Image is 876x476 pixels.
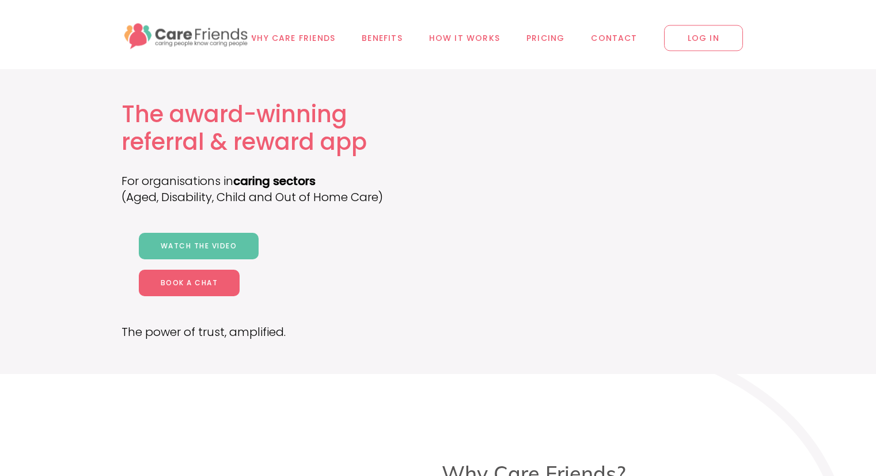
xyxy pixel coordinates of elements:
span: Pricing [526,32,564,45]
span: Book a chat [161,278,218,288]
span: LOG IN [664,25,743,51]
span: Watch the video [161,241,237,251]
span: Why Care Friends [248,32,335,45]
h1: The award-winning referral & reward app [122,101,411,156]
a: Watch the video [139,233,259,259]
a: Book a chat [139,270,240,296]
b: caring sectors [233,173,316,189]
p: (Aged, Disability, Child and Out of Home Care) [122,189,411,205]
p: For organisations in [122,173,411,189]
span: Benefits [362,32,403,45]
span: Contact [591,32,637,45]
p: The power of trust, amplified. [122,324,411,340]
span: How it works [429,32,500,45]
